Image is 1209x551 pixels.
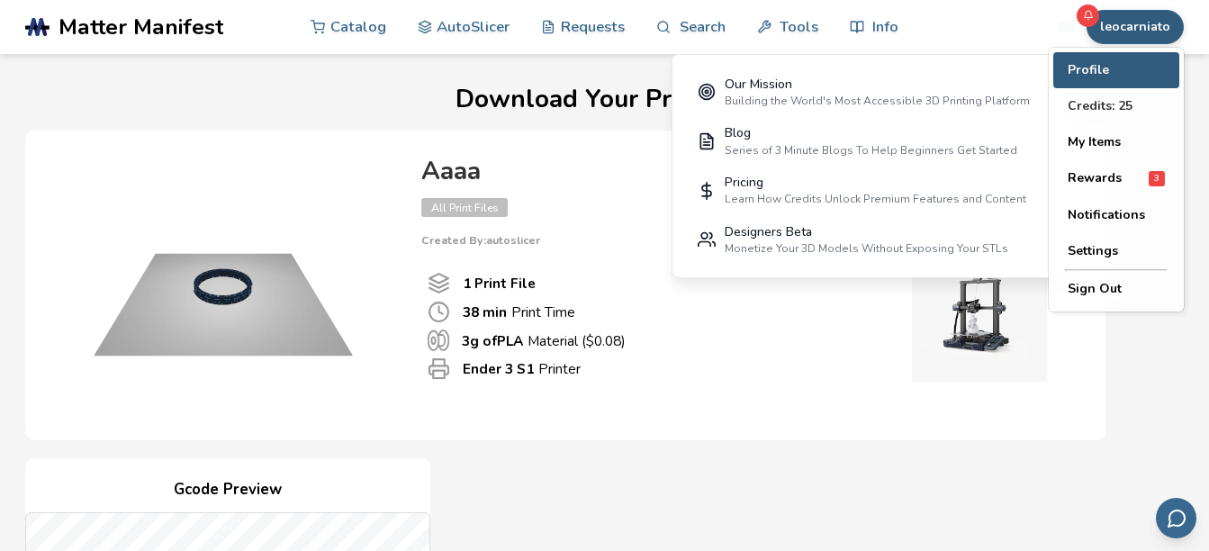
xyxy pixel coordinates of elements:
[685,117,1063,167] a: BlogSeries of 3 Minute Blogs To Help Beginners Get Started
[421,158,1069,185] h4: Aaaa
[25,476,430,504] h4: Gcode Preview
[685,68,1063,117] a: Our MissionBuilding the World's Most Accessible 3D Printing Platform
[725,144,1017,157] div: Series of 3 Minute Blogs To Help Beginners Get Started
[25,86,1184,113] h1: Download Your Print File
[685,215,1063,265] a: Designers BetaMonetize Your 3D Models Without Exposing Your STLs
[1053,233,1179,269] button: Settings
[463,303,507,321] b: 38 min
[725,225,1008,239] div: Designers Beta
[889,247,1069,382] img: Printer
[59,14,223,40] span: Matter Manifest
[1156,498,1196,538] button: Send feedback via email
[685,166,1063,215] a: PricingLearn How Credits Unlock Premium Features and Content
[428,272,450,294] span: Number Of Print files
[1068,208,1145,222] span: Notifications
[1049,48,1184,312] div: leocarniato
[428,357,450,380] span: Printer
[462,331,523,350] b: 3 g of PLA
[1053,88,1179,124] button: Credits: 25
[725,176,1026,190] div: Pricing
[725,242,1008,255] div: Monetize Your 3D Models Without Exposing Your STLs
[1053,271,1179,307] button: Sign Out
[463,359,581,378] p: Printer
[725,95,1030,107] div: Building the World's Most Accessible 3D Printing Platform
[1053,52,1179,88] button: Profile
[1053,124,1179,160] button: My Items
[463,274,536,293] b: 1 Print File
[463,303,575,321] p: Print Time
[725,193,1026,205] div: Learn How Credits Unlock Premium Features and Content
[725,126,1017,140] div: Blog
[1087,10,1184,44] button: leocarniato
[462,331,626,350] p: Material ($ 0.08 )
[1149,171,1165,186] span: 3
[43,149,403,419] img: Product
[463,359,534,378] b: Ender 3 S1
[421,198,508,217] span: All Print Files
[428,330,449,351] span: Material Used
[725,77,1030,92] div: Our Mission
[1068,171,1122,185] span: Rewards
[428,301,450,323] span: Print Time
[421,234,1069,247] p: Created By: autoslicer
